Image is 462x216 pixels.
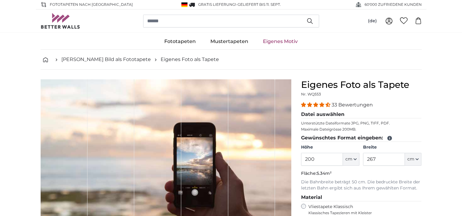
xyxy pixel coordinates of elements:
nav: breadcrumbs [41,50,422,70]
legend: Material [301,194,422,201]
label: Höhe [301,144,359,150]
span: Klassisches Tapezieren mit Kleister [308,211,417,215]
button: (de) [363,16,382,27]
span: Fototapeten nach [GEOGRAPHIC_DATA] [50,2,133,7]
p: Die Bahnbreite beträgt 50 cm. Die bedruckte Breite der letzten Bahn ergibt sich aus Ihrem gewählt... [301,179,422,191]
a: [PERSON_NAME] Bild als Fototapete [61,56,151,63]
p: Unterstützte Dateiformate JPG, PNG, TIFF, PDF. [301,121,422,126]
a: Fototapeten [157,34,203,49]
span: Nr. WQ553 [301,92,321,96]
p: Maximale Dateigrösse 200MB. [301,127,422,132]
legend: Datei auswählen [301,111,422,118]
a: Mustertapeten [203,34,256,49]
span: GRATIS Lieferung! [198,2,236,7]
img: Deutschland [181,2,187,7]
img: Betterwalls [41,13,80,29]
span: Geliefert bis 11. Sept. [238,2,281,7]
label: Breite [363,144,421,150]
span: cm [345,156,352,162]
a: Eigenes Foto als Tapete [161,56,219,63]
span: 4.33 stars [301,102,332,108]
p: Fläche: [301,171,422,177]
legend: Gewünschtes Format eingeben: [301,134,422,142]
h1: Eigenes Foto als Tapete [301,79,422,90]
span: 5.34m² [317,171,332,176]
button: cm [405,153,421,166]
span: - [236,2,281,7]
span: 33 Bewertungen [332,102,373,108]
span: cm [407,156,414,162]
span: 60'000 ZUFRIEDENE KUNDEN [365,2,422,7]
label: Vliestapete Klassisch [308,204,417,215]
a: Eigenes Motiv [256,34,305,49]
button: cm [343,153,359,166]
